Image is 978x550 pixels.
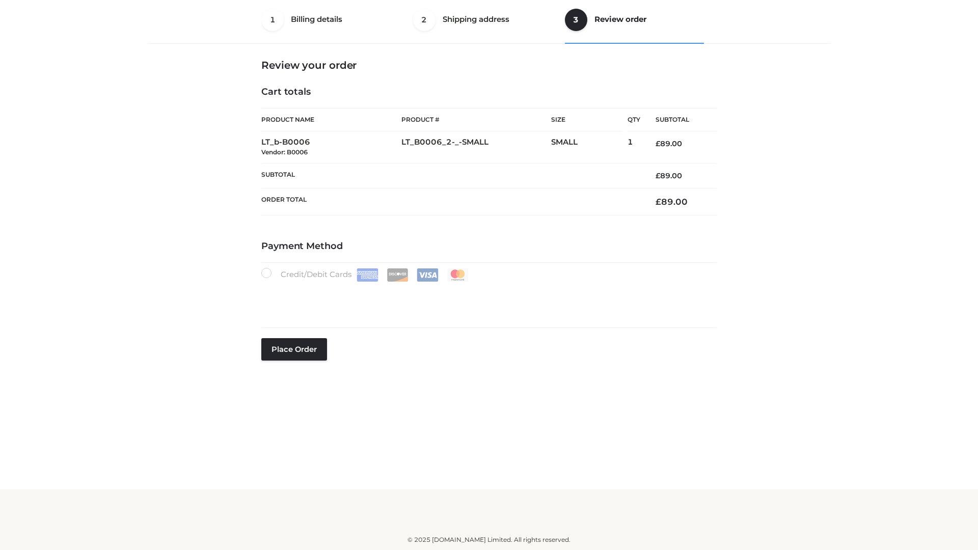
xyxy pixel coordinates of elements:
td: SMALL [551,131,628,163]
img: Discover [387,268,409,282]
img: Amex [357,268,378,282]
button: Place order [261,338,327,361]
small: Vendor: B0006 [261,148,308,156]
td: LT_b-B0006 [261,131,401,163]
th: Product Name [261,108,401,131]
img: Mastercard [447,268,469,282]
td: LT_B0006_2-_-SMALL [401,131,551,163]
td: 1 [628,131,640,163]
th: Product # [401,108,551,131]
th: Subtotal [261,163,640,188]
bdi: 89.00 [656,197,688,207]
th: Qty [628,108,640,131]
span: £ [656,171,660,180]
img: Visa [417,268,439,282]
th: Size [551,108,622,131]
bdi: 89.00 [656,139,682,148]
span: £ [656,139,660,148]
h3: Review your order [261,59,717,71]
bdi: 89.00 [656,171,682,180]
h4: Payment Method [261,241,717,252]
h4: Cart totals [261,87,717,98]
span: £ [656,197,661,207]
div: © 2025 [DOMAIN_NAME] Limited. All rights reserved. [151,535,827,545]
th: Order Total [261,188,640,215]
label: Credit/Debit Cards [261,268,470,282]
iframe: Secure payment input frame [259,280,715,317]
th: Subtotal [640,108,717,131]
